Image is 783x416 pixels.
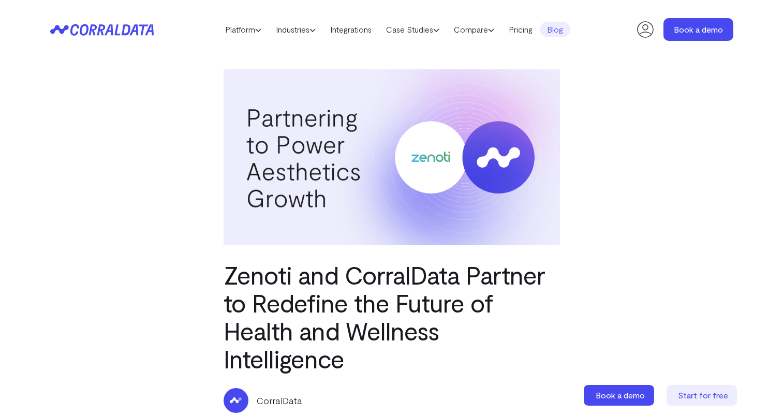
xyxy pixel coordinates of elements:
[323,22,379,37] a: Integrations
[663,18,733,41] a: Book a demo
[269,22,323,37] a: Industries
[257,394,302,407] p: CorralData
[540,22,570,37] a: Blog
[667,385,739,406] a: Start for free
[447,22,501,37] a: Compare
[379,22,447,37] a: Case Studies
[596,390,645,400] span: Book a demo
[218,22,269,37] a: Platform
[224,261,560,373] h1: Zenoti and CorralData Partner to Redefine the Future of Health and Wellness Intelligence
[584,385,656,406] a: Book a demo
[501,22,540,37] a: Pricing
[678,390,728,400] span: Start for free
